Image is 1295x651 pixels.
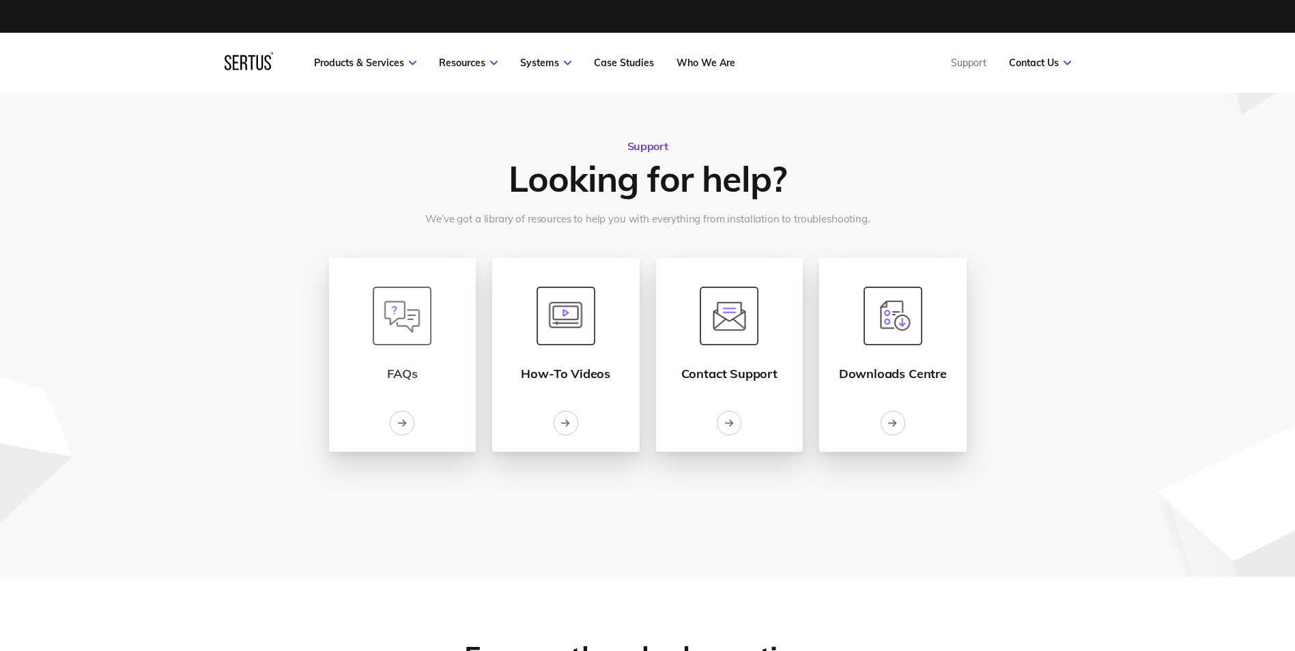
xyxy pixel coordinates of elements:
a: Products & Services [314,57,416,69]
a: Systems [520,57,571,69]
a: Resources [439,57,498,69]
a: Contact Support [681,287,778,381]
a: Who We Are [677,57,735,69]
a: How-To Videos [521,287,610,381]
a: FAQs [373,287,431,381]
div: FAQs [387,366,417,381]
a: Support [951,57,986,69]
a: Downloads Centre [839,287,947,381]
a: Contact Us [1009,57,1071,69]
h1: Looking for help? [509,156,786,201]
div: Downloads Centre [839,366,947,381]
div: How-To Videos [521,366,610,381]
div: Contact Support [681,366,778,381]
a: Case Studies [594,57,654,69]
div: Support [627,139,668,153]
div: We’ve got a library of resources to help you with everything from installation to troubleshooting. [425,211,869,227]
